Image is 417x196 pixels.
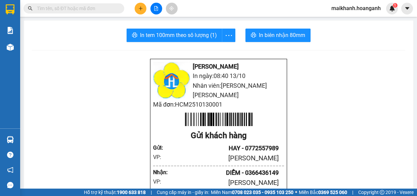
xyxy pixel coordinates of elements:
[140,31,217,39] span: In tem 100mm theo số lượng (1)
[393,3,398,8] sup: 1
[153,178,170,186] div: VP:
[170,168,279,178] div: DIỄM - 0366436149
[245,29,311,42] button: printerIn biên nhận 80mm
[7,152,13,158] span: question-circle
[259,31,305,39] span: In biên nhận 80mm
[7,44,14,51] img: warehouse-icon
[153,188,284,196] div: 0259 22222 67, 02592222268
[135,3,146,14] button: plus
[222,29,235,42] button: more
[232,190,293,195] strong: 0708 023 035 - 0935 103 250
[380,190,384,195] span: copyright
[127,29,222,42] button: printerIn tem 100mm theo số lượng (1)
[7,136,14,143] img: warehouse-icon
[151,189,152,196] span: |
[7,167,13,173] span: notification
[6,4,14,14] img: logo-vxr
[170,178,279,188] div: [PERSON_NAME]
[394,3,396,8] span: 1
[153,100,284,109] li: Mã đơn: HCM2510130001
[389,5,395,11] img: icon-new-feature
[153,153,170,161] div: VP:
[170,153,279,163] div: [PERSON_NAME]
[211,189,293,196] span: Miền Nam
[326,4,386,12] span: maikhanh.hoanganh
[150,3,162,14] button: file-add
[7,27,14,34] img: solution-icon
[153,81,284,100] li: Nhân viên: [PERSON_NAME] [PERSON_NAME]
[153,71,284,81] li: In ngày: 08:40 13/10
[170,144,279,153] div: HAY - 0772557989
[153,144,170,152] div: Gửi :
[169,6,174,11] span: aim
[37,5,116,12] input: Tìm tên, số ĐT hoặc mã đơn
[222,31,235,40] span: more
[138,6,143,11] span: plus
[153,62,284,71] li: [PERSON_NAME]
[84,189,146,196] span: Hỗ trợ kỹ thuật:
[299,189,347,196] span: Miền Bắc
[401,3,413,14] button: caret-down
[154,6,158,11] span: file-add
[117,190,146,195] strong: 1900 633 818
[166,3,178,14] button: aim
[7,182,13,188] span: message
[153,62,190,99] img: logo.jpg
[404,5,410,11] span: caret-down
[132,32,137,39] span: printer
[153,168,170,177] div: Nhận :
[352,189,353,196] span: |
[251,32,256,39] span: printer
[318,190,347,195] strong: 0369 525 060
[153,129,284,142] div: Gửi khách hàng
[157,189,209,196] span: Cung cấp máy in - giấy in:
[295,191,297,194] span: ⚪️
[28,6,33,11] span: search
